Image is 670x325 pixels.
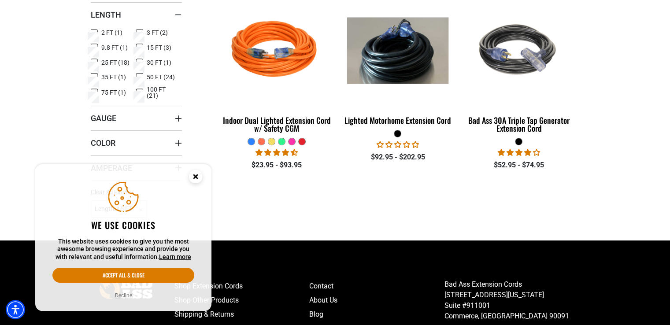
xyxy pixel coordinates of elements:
span: 4.00 stars [498,148,540,157]
p: Bad Ass Extension Cords [STREET_ADDRESS][US_STATE] Suite #911001 Commerce, [GEOGRAPHIC_DATA] 90091 [444,279,580,321]
span: 2 FT (1) [101,30,122,36]
div: Lighted Motorhome Extension Cord [344,116,452,124]
div: Accessibility Menu [6,300,25,319]
span: Color [91,138,115,148]
span: Gauge [91,113,116,123]
span: Length [91,10,121,20]
p: This website uses cookies to give you the most awesome browsing experience and provide you with r... [52,238,194,261]
img: black [342,17,453,84]
div: Bad Ass 30A Triple Tap Generator Extension Cord [465,116,573,132]
a: Blog [309,307,444,321]
span: 100 FT (21) [147,86,178,99]
span: 0.00 stars [377,140,419,149]
button: Decline [112,291,135,300]
span: 50 FT (24) [147,74,175,80]
a: Shop Extension Cords [174,279,310,293]
div: $92.95 - $202.95 [344,152,452,162]
summary: Length [91,2,182,27]
span: 25 FT (18) [101,59,130,66]
a: About Us [309,293,444,307]
span: 15 FT (3) [147,44,171,51]
summary: Amperage [91,155,182,180]
div: $23.95 - $93.95 [223,160,331,170]
h2: We use cookies [52,219,194,231]
a: Contact [309,279,444,293]
span: 9.8 FT (1) [101,44,128,51]
span: 4.40 stars [255,148,298,157]
div: $52.95 - $74.95 [465,160,573,170]
div: Indoor Dual Lighted Extension Cord w/ Safety CGM [223,116,331,132]
span: Amperage [91,163,132,173]
span: 75 FT (1) [101,89,126,96]
span: 30 FT (1) [147,59,171,66]
a: Shop Other Products [174,293,310,307]
a: Shipping & Returns [174,307,310,321]
a: This website uses cookies to give you the most awesome browsing experience and provide you with r... [159,253,191,260]
summary: Color [91,130,182,155]
span: 3 FT (2) [147,30,168,36]
summary: Gauge [91,106,182,130]
aside: Cookie Consent [35,164,211,311]
button: Close this option [180,164,211,192]
button: Accept all & close [52,268,194,283]
span: 35 FT (1) [101,74,126,80]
